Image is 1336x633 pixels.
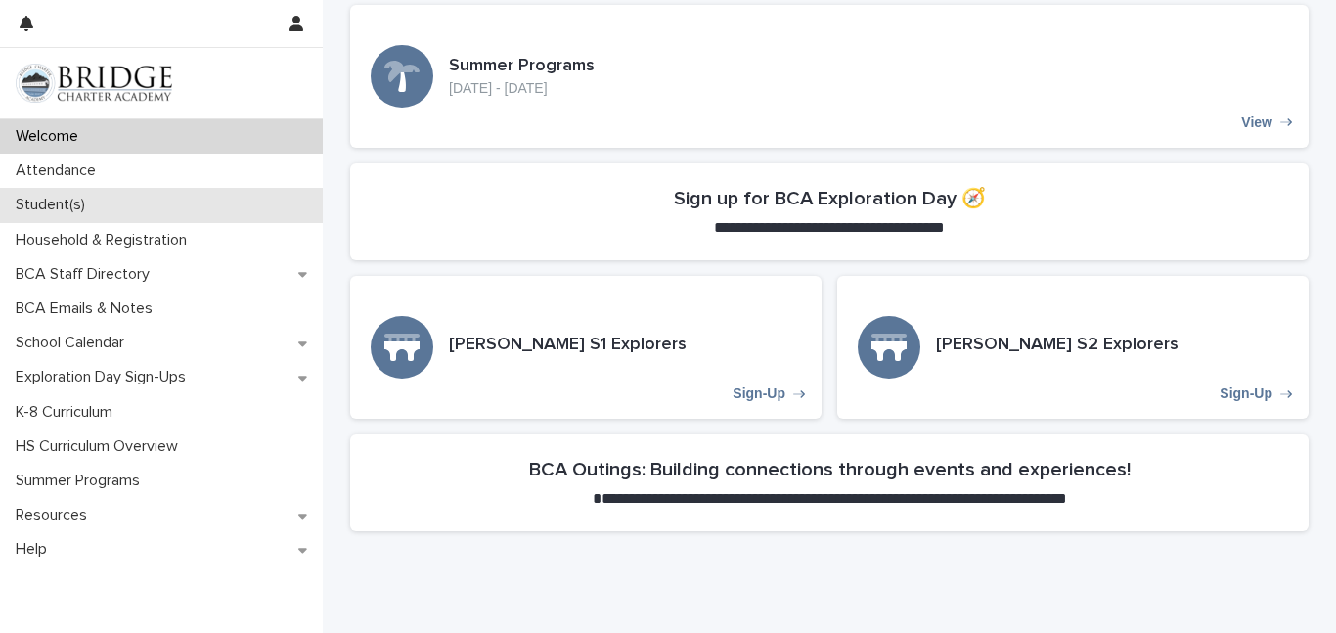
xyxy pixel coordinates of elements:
[8,127,94,146] p: Welcome
[8,437,194,456] p: HS Curriculum Overview
[8,299,168,318] p: BCA Emails & Notes
[449,335,687,356] h3: [PERSON_NAME] S1 Explorers
[8,403,128,422] p: K-8 Curriculum
[8,506,103,524] p: Resources
[8,265,165,284] p: BCA Staff Directory
[449,56,595,77] h3: Summer Programs
[449,80,595,97] p: [DATE] - [DATE]
[1220,385,1272,402] p: Sign-Up
[8,540,63,559] p: Help
[529,458,1131,481] h2: BCA Outings: Building connections through events and experiences!
[8,334,140,352] p: School Calendar
[350,276,822,419] a: Sign-Up
[8,196,101,214] p: Student(s)
[8,161,111,180] p: Attendance
[1241,114,1272,131] p: View
[936,335,1179,356] h3: [PERSON_NAME] S2 Explorers
[733,385,785,402] p: Sign-Up
[8,472,156,490] p: Summer Programs
[8,231,202,249] p: Household & Registration
[16,64,172,103] img: V1C1m3IdTEidaUdm9Hs0
[8,368,201,386] p: Exploration Day Sign-Ups
[837,276,1309,419] a: Sign-Up
[350,5,1309,148] a: View
[674,187,986,210] h2: Sign up for BCA Exploration Day 🧭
